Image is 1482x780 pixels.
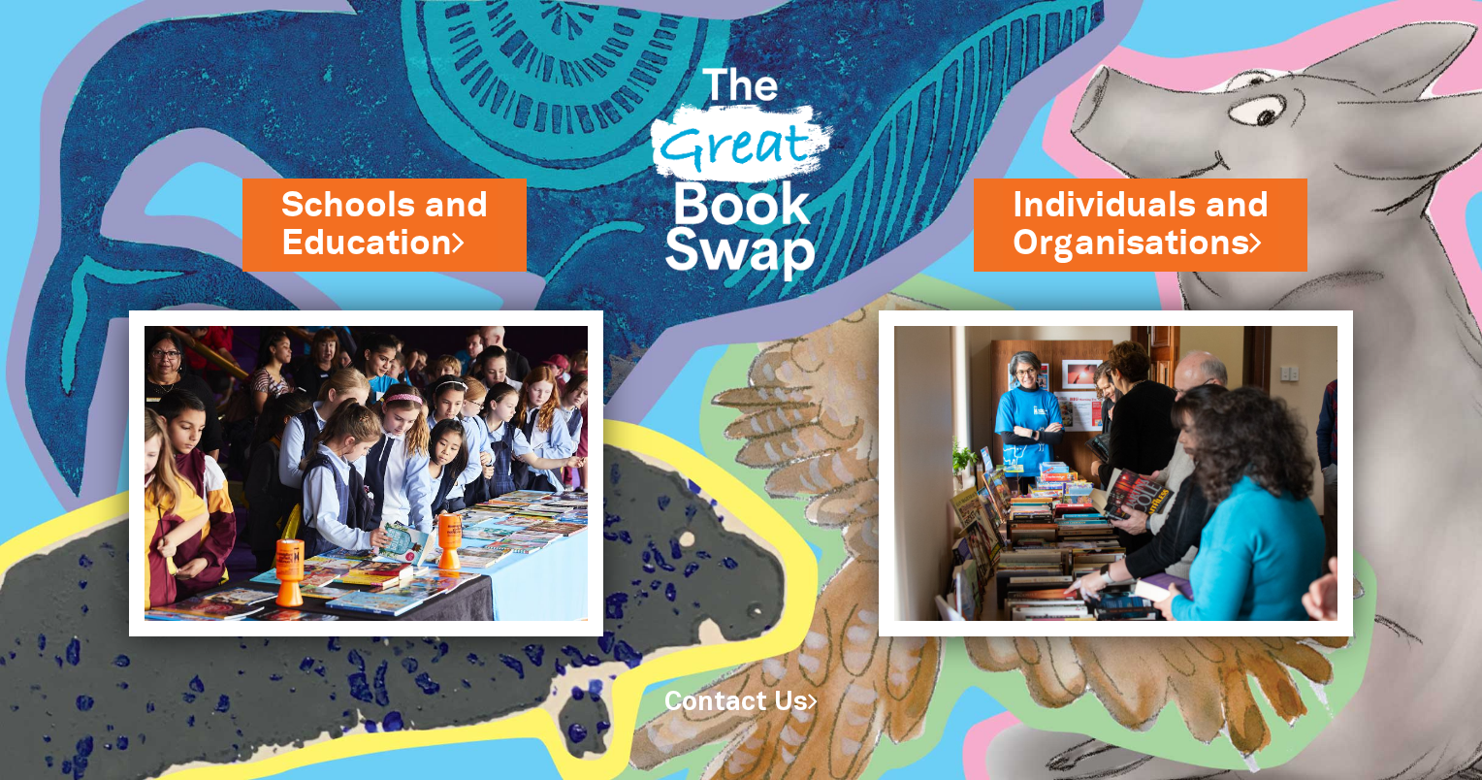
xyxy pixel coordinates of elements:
[879,310,1353,636] img: Individuals and Organisations
[632,23,851,312] img: Great Bookswap logo
[1013,181,1269,268] a: Individuals andOrganisations
[281,181,488,268] a: Schools andEducation
[664,691,818,715] a: Contact Us
[129,310,603,636] img: Schools and Education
